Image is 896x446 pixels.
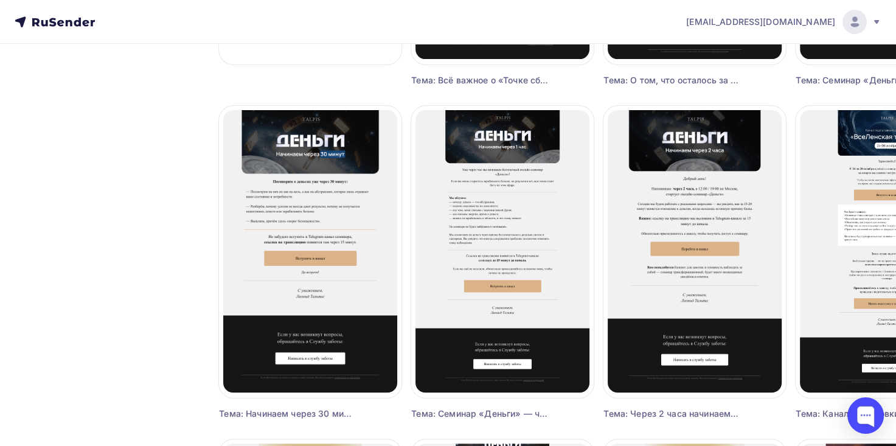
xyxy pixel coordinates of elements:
[686,16,835,28] span: [EMAIL_ADDRESS][DOMAIN_NAME]
[603,408,740,420] div: Тема: Через 2 часа начинаем семинар «Деньги»
[411,74,548,86] div: Тема: Всё важное о «Точке сборки»
[411,408,548,420] div: Тема: Семинар «Деньги» — через час
[603,74,740,86] div: Тема: О том, что осталось за кадром нашего разговора
[219,408,356,420] div: Тема: Начинаем через 30 минут
[686,10,881,34] a: [EMAIL_ADDRESS][DOMAIN_NAME]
